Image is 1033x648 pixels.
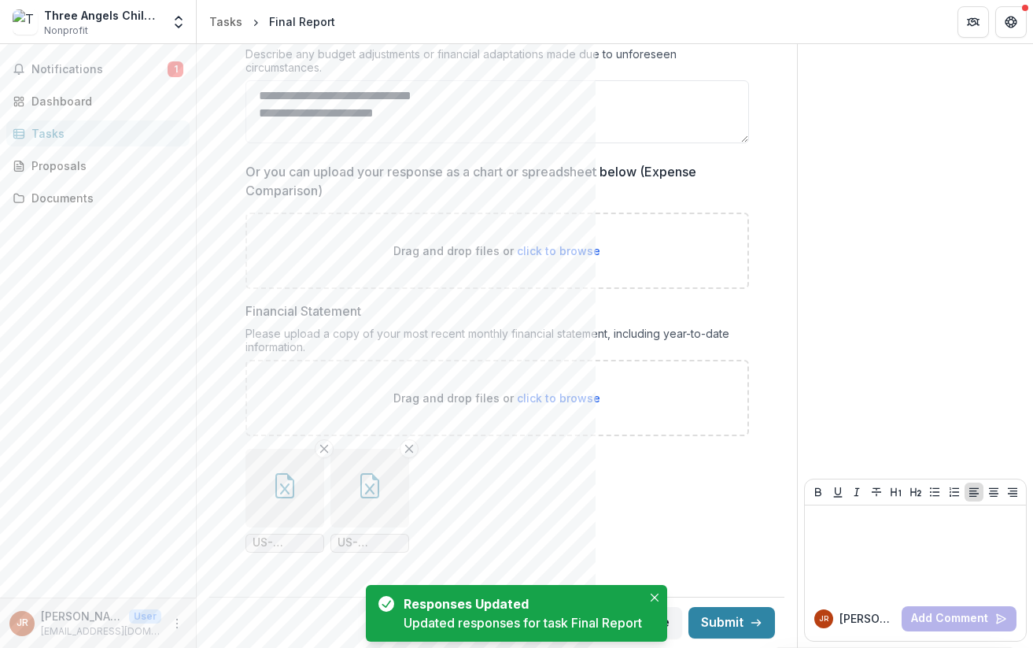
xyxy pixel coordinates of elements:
div: Tasks [31,125,177,142]
button: Add Comment [902,606,1016,631]
button: Heading 2 [906,483,925,502]
p: [PERSON_NAME] [41,608,123,624]
button: Strike [867,483,886,502]
div: Remove FileUS-[GEOGRAPHIC_DATA] Combined [DATE]-[DATE].xls [245,449,324,553]
span: click to browse [517,244,600,257]
button: Align Right [1003,483,1022,502]
span: 1 [168,61,183,77]
button: Align Left [965,483,983,502]
a: Tasks [203,10,249,33]
button: Bullet List [925,483,944,502]
button: Italicize [847,483,866,502]
img: Three Angels Children's Relief, Inc. [13,9,38,35]
div: Jane Rouse [819,615,828,623]
button: Notifications1 [6,57,190,82]
div: Jane Rouse [17,618,28,628]
p: User [129,609,161,624]
button: Heading 1 [887,483,906,502]
div: Proposals [31,157,177,174]
span: Notifications [31,63,168,76]
button: Open entity switcher [168,6,190,38]
a: Documents [6,185,190,211]
button: Get Help [995,6,1027,38]
button: Bold [809,483,828,502]
div: Three Angels Children's Relief, Inc. [44,7,161,24]
p: Or you can upload your response as a chart or spreadsheet below (Expense Comparison) [245,162,740,200]
div: Updated responses for task Final Report [404,613,642,632]
p: Financial Statement [245,302,361,320]
button: Close [645,588,664,607]
span: click to browse [517,391,600,405]
div: Dashboard [31,93,177,109]
div: Tasks [209,13,242,30]
button: More [168,614,186,633]
div: Remove FileUS-[GEOGRAPHIC_DATA] Combined [DATE].xls [330,449,409,553]
p: [EMAIL_ADDRESS][DOMAIN_NAME] [41,624,161,639]
p: [PERSON_NAME] [839,610,895,627]
div: Final Report [269,13,335,30]
button: Align Center [984,483,1003,502]
nav: breadcrumb [203,10,341,33]
a: Dashboard [6,88,190,114]
span: Nonprofit [44,24,88,38]
div: Please upload a copy of your most recent monthly financial statement, including year-to-date info... [245,327,749,360]
a: Proposals [6,153,190,179]
p: Drag and drop files or [393,243,600,259]
a: Tasks [6,120,190,146]
button: Underline [828,483,847,502]
span: US-[GEOGRAPHIC_DATA] Combined [DATE]-[DATE].xls [253,536,317,550]
button: Remove File [400,439,419,458]
span: US-[GEOGRAPHIC_DATA] Combined [DATE].xls [338,536,402,550]
button: Partners [957,6,989,38]
div: Responses Updated [404,594,636,613]
button: Remove File [315,439,334,458]
div: Documents [31,190,177,206]
button: Submit [688,607,775,639]
button: Ordered List [945,483,964,502]
p: Drag and drop files or [393,390,600,406]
